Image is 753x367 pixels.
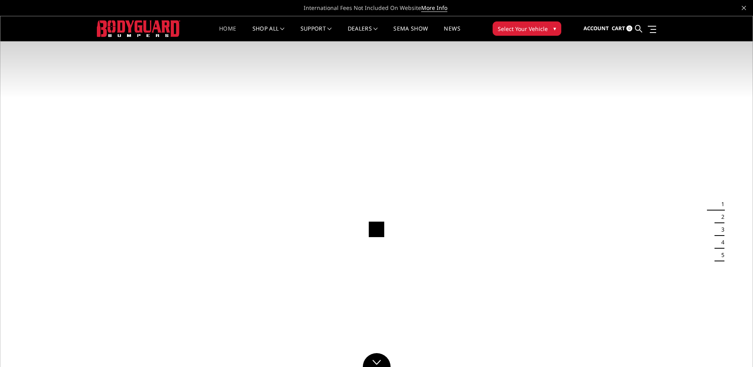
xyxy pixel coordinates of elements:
button: Select Your Vehicle [493,21,561,36]
span: 0 [626,25,632,31]
button: 5 of 5 [716,249,724,261]
a: News [444,26,460,41]
span: Account [584,25,609,32]
a: Cart 0 [612,18,632,39]
img: BODYGUARD BUMPERS [97,20,180,37]
span: Select Your Vehicle [498,25,548,33]
a: Click to Down [363,353,391,367]
span: ▾ [553,24,556,33]
a: Account [584,18,609,39]
button: 1 of 5 [716,198,724,211]
a: Home [219,26,236,41]
a: Dealers [348,26,378,41]
button: 4 of 5 [716,236,724,249]
button: 2 of 5 [716,211,724,223]
a: More Info [421,4,447,12]
span: Cart [612,25,625,32]
a: Support [300,26,332,41]
a: shop all [252,26,285,41]
button: 3 of 5 [716,223,724,236]
a: SEMA Show [393,26,428,41]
